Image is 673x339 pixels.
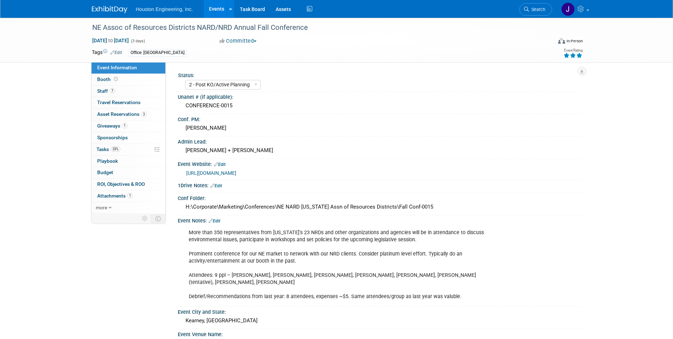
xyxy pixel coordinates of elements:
[92,49,122,57] td: Tags
[97,135,128,140] span: Sponsorships
[184,226,503,304] div: More than 350 representatives from [US_STATE]'s 23 NRDs and other organizations and agencies will...
[209,219,220,224] a: Edit
[92,62,165,74] a: Event Information
[183,123,576,134] div: [PERSON_NAME]
[97,158,118,164] span: Playbook
[519,3,552,16] a: Search
[558,38,565,44] img: Format-Inperson.png
[110,50,122,55] a: Edit
[97,123,127,129] span: Giveaways
[566,38,583,44] div: In-Person
[92,120,165,132] a: Giveaways1
[97,111,147,117] span: Asset Reservations
[112,76,119,82] span: Booth not reserved yet
[97,65,137,70] span: Event Information
[178,180,581,189] div: 1Drive Notes:
[186,170,236,176] a: [URL][DOMAIN_NAME]
[217,37,259,45] button: Committed
[151,214,165,223] td: Toggle Event Tabs
[97,76,119,82] span: Booth
[183,145,576,156] div: [PERSON_NAME] + [PERSON_NAME]
[97,169,113,175] span: Budget
[178,114,581,123] div: Conf. PM:
[178,136,581,145] div: Admin Lead:
[92,6,127,13] img: ExhibitDay
[96,146,120,152] span: Tasks
[178,307,581,316] div: Event City and State:
[111,146,120,152] span: 33%
[97,99,140,105] span: Travel Reservations
[183,315,576,326] div: Kearney, [GEOGRAPHIC_DATA]
[92,86,165,97] a: Staff7
[214,162,226,167] a: Edit
[122,123,127,128] span: 1
[92,190,165,202] a: Attachments1
[92,202,165,214] a: more
[529,7,545,12] span: Search
[128,49,187,56] div: Office: [GEOGRAPHIC_DATA]
[178,329,581,338] div: Event Venue Name:
[139,214,151,223] td: Personalize Event Tab Strip
[90,21,541,34] div: NE Assoc of Resources Districts NARD/NRD Annual Fall Conference
[92,144,165,155] a: Tasks33%
[92,167,165,178] a: Budget
[92,179,165,190] a: ROI, Objectives & ROO
[97,193,133,199] span: Attachments
[92,132,165,144] a: Sponsorships
[136,6,193,12] span: Houston Engineering, Inc.
[110,88,115,93] span: 7
[127,193,133,198] span: 1
[178,159,581,168] div: Event Website:
[92,156,165,167] a: Playbook
[130,39,145,43] span: (3 days)
[141,112,147,117] span: 3
[510,37,583,48] div: Event Format
[92,109,165,120] a: Asset Reservations3
[107,38,114,43] span: to
[96,205,107,210] span: more
[563,49,583,52] div: Event Rating
[183,201,576,212] div: H:\Corporate\Marketing\Conferences\NE NARD [US_STATE] Assn of Resources Districts\Fall Conf-0015
[97,181,145,187] span: ROI, Objectives & ROO
[210,183,222,188] a: Edit
[92,97,165,108] a: Travel Reservations
[178,70,578,79] div: Status:
[561,2,575,16] img: Jessica Lambrecht
[178,193,581,202] div: Conf Folder:
[92,74,165,85] a: Booth
[183,100,576,111] div: CONFERENCE-0015
[178,92,581,101] div: Unanet # (if applicable):
[97,88,115,94] span: Staff
[178,215,581,225] div: Event Notes:
[92,37,129,44] span: [DATE] [DATE]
